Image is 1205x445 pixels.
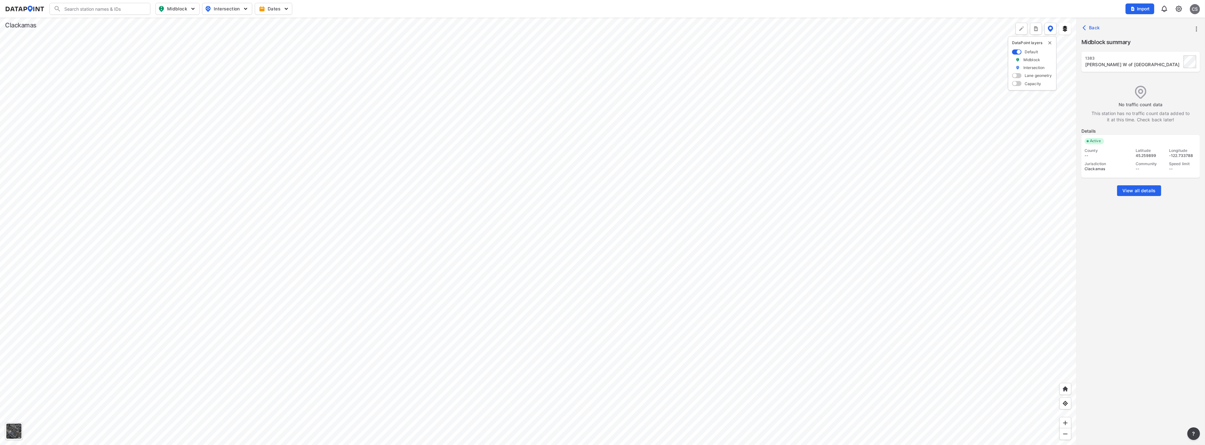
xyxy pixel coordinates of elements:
button: Midblock [155,3,200,15]
span: View all details [1122,188,1156,194]
div: Zoom in [1059,417,1071,429]
img: empty_data_icon.ba3c769f.svg [1135,86,1146,99]
span: ? [1191,430,1196,437]
img: +XpAUvaXAN7GudzAAAAAElFTkSuQmCC [1062,386,1068,392]
button: External layers [1059,23,1071,35]
p: DataPoint layers [1012,40,1052,45]
img: marker_Midblock.5ba75e30.svg [1016,57,1020,62]
label: No traffic count data [1090,101,1191,108]
label: Details [1081,128,1200,134]
img: file_add.62c1e8a2.svg [1130,6,1135,11]
span: Import [1129,6,1150,12]
div: 1383 [1085,56,1182,61]
div: Community [1136,161,1163,166]
button: Import [1126,3,1154,14]
div: Longitude [1169,148,1197,153]
button: delete [1047,40,1052,45]
img: dataPointLogo.9353c09d.svg [5,6,44,12]
div: -- [1169,166,1197,171]
img: 8A77J+mXikMhHQAAAAASUVORK5CYII= [1161,5,1168,13]
div: Latitude [1136,148,1163,153]
img: 5YPKRKmlfpI5mqlR8AD95paCi+0kK1fRFDJSaMmawlwaeJcJwk9O2fotCW5ve9gAAAAASUVORK5CYII= [190,6,196,12]
span: Intersection [205,5,248,13]
img: calendar-gold.39a51dde.svg [259,6,265,12]
img: xqJnZQTG2JQi0x5lvmkeSNbbgIiQD62bqHG8IfrOzanD0FsRdYrij6fAAAAAElFTkSuQmCC [1033,26,1039,32]
div: Clackamas [5,21,37,30]
input: Search [61,4,146,14]
label: Midblock [1023,57,1040,62]
button: more [1187,427,1200,440]
div: Jurisdiction [1085,161,1130,166]
div: -- [1136,166,1163,171]
button: Back [1081,23,1103,33]
img: marker_Intersection.6861001b.svg [1016,65,1020,70]
div: Zoom out [1059,428,1071,440]
label: Lane geometry [1025,73,1052,78]
img: map_pin_mid.602f9df1.svg [158,5,165,13]
button: DataPoint layers [1045,23,1057,35]
button: Dates [255,3,292,15]
div: County [1085,148,1130,153]
span: Back [1084,25,1100,31]
span: Midblock [158,5,195,13]
div: View my location [1059,397,1071,409]
div: Clackamas [1085,166,1130,171]
img: cids17cp3yIFEOpj3V8A9qJSH103uA521RftCD4eeui4ksIb+krbm5XvIjxD52OS6NWLn9gAAAAAElFTkSuQmCC [1175,5,1183,13]
img: zeq5HYn9AnE9l6UmnFLPAAAAAElFTkSuQmCC [1062,400,1068,407]
label: Intersection [1023,65,1045,70]
img: map_pin_int.54838e6b.svg [204,5,212,13]
div: Speed limit [1169,161,1197,166]
span: Active [1087,138,1104,144]
label: This station has no traffic count data added to it at this time. Check back later! [1090,110,1191,123]
label: Default [1025,49,1038,55]
button: Intersection [202,3,252,15]
button: more [1030,23,1042,35]
img: ZvzfEJKXnyWIrJytrsY285QMwk63cM6Drc+sIAAAAASUVORK5CYII= [1062,420,1068,426]
div: Home [1059,383,1071,395]
div: CS [1190,4,1200,14]
div: Polygon tool [1016,23,1027,35]
img: layers.ee07997e.svg [1062,26,1068,32]
img: data-point-layers.37681fc9.svg [1048,26,1053,32]
div: Toggle basemap [5,422,23,440]
div: Arndt Rd W of Knights Bridge [1085,61,1182,68]
button: View all details [1117,185,1161,196]
img: MAAAAAElFTkSuQmCC [1062,431,1068,437]
button: more [1191,24,1202,34]
img: 5YPKRKmlfpI5mqlR8AD95paCi+0kK1fRFDJSaMmawlwaeJcJwk9O2fotCW5ve9gAAAAASUVORK5CYII= [283,6,289,12]
div: -- [1085,153,1130,158]
label: Midblock summary [1081,38,1200,47]
img: close-external-leyer.3061a1c7.svg [1047,40,1052,45]
span: Dates [260,6,288,12]
a: Import [1126,3,1157,14]
img: +Dz8AAAAASUVORK5CYII= [1018,26,1025,32]
div: -122.733788 [1169,153,1197,158]
label: Capacity [1025,81,1041,86]
img: 5YPKRKmlfpI5mqlR8AD95paCi+0kK1fRFDJSaMmawlwaeJcJwk9O2fotCW5ve9gAAAAASUVORK5CYII= [242,6,249,12]
div: 45.259899 [1136,153,1163,158]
